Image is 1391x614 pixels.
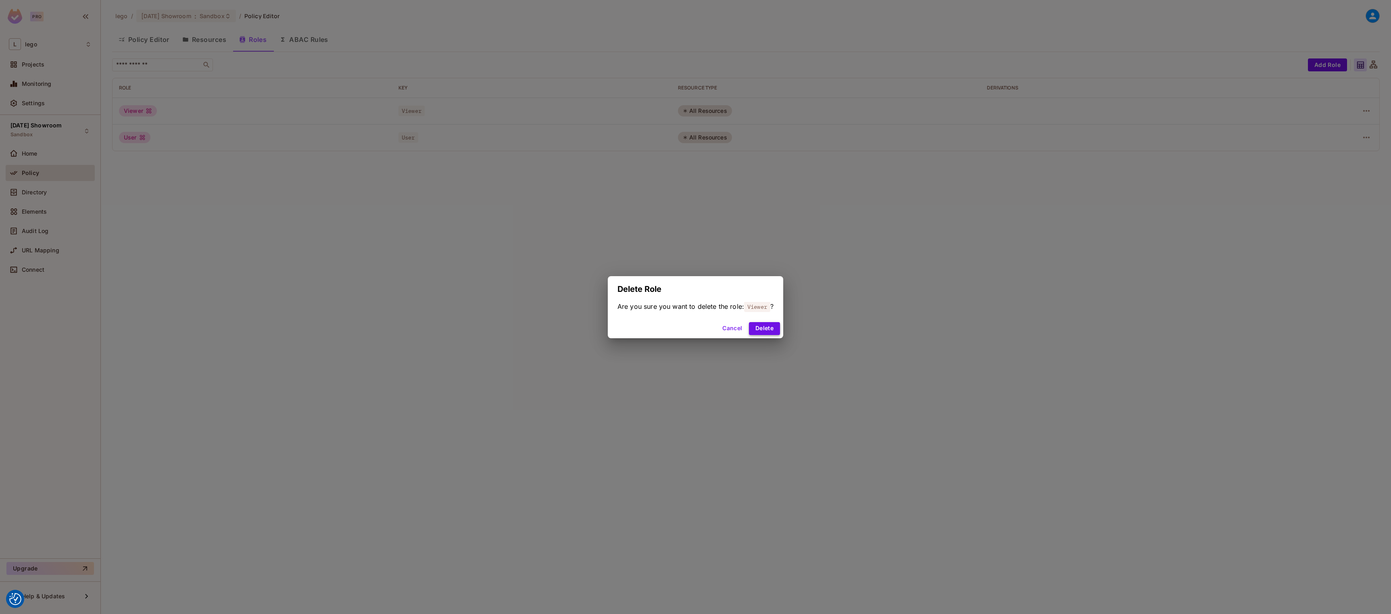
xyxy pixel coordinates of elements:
img: Revisit consent button [9,593,21,605]
button: Cancel [719,322,745,335]
button: Consent Preferences [9,593,21,605]
span: Viewer [744,302,770,312]
h2: Delete Role [608,276,783,302]
button: Delete [749,322,780,335]
span: Are you sure you want to delete the role: ? [617,302,774,311]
